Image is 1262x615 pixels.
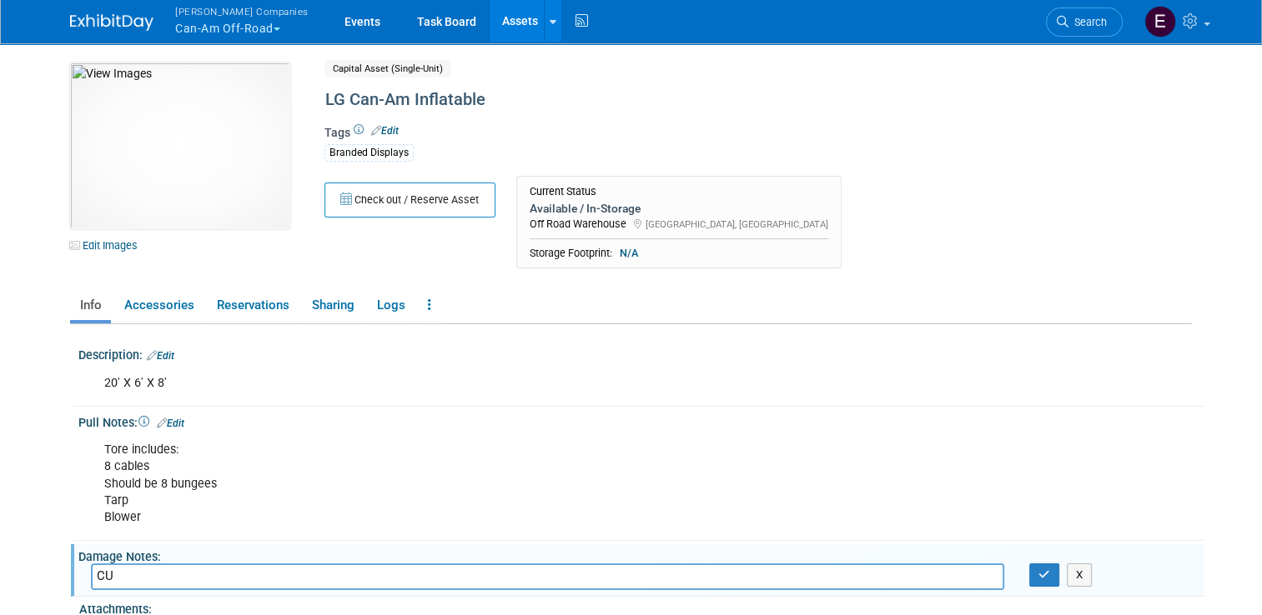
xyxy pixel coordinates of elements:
[324,182,495,217] button: Check out / Reserve Asset
[1067,563,1093,587] button: X
[319,85,1064,115] div: LG Can-Am Inflatable
[1068,16,1107,28] span: Search
[1046,7,1123,37] a: Search
[646,218,828,230] span: [GEOGRAPHIC_DATA], [GEOGRAPHIC_DATA]
[615,246,643,261] span: N/A
[302,291,364,320] a: Sharing
[530,217,626,230] span: Off Road Warehouse
[78,342,1204,364] div: Description:
[1144,6,1176,37] img: Ethyn Fruth
[324,144,414,162] div: Branded Displays
[530,201,828,216] div: Available / In-Storage
[207,291,299,320] a: Reservations
[530,185,828,198] div: Current Status
[114,291,204,320] a: Accessories
[78,410,1204,432] div: Pull Notes:
[157,417,184,429] a: Edit
[530,246,828,261] div: Storage Footprint:
[367,291,415,320] a: Logs
[70,235,144,256] a: Edit Images
[93,367,992,400] div: 20' X 6' X 8'
[324,124,1064,172] div: Tags
[70,62,290,229] img: View Images
[147,350,174,362] a: Edit
[371,125,399,137] a: Edit
[175,2,309,20] span: [PERSON_NAME] Companies
[70,14,153,31] img: ExhibitDay
[78,544,1204,565] div: Damage Notes:
[324,60,451,77] span: Capital Asset (Single-Unit)
[70,291,111,320] a: Info
[93,433,992,533] div: Tore includes: 8 cables Should be 8 bungees Tarp Blower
